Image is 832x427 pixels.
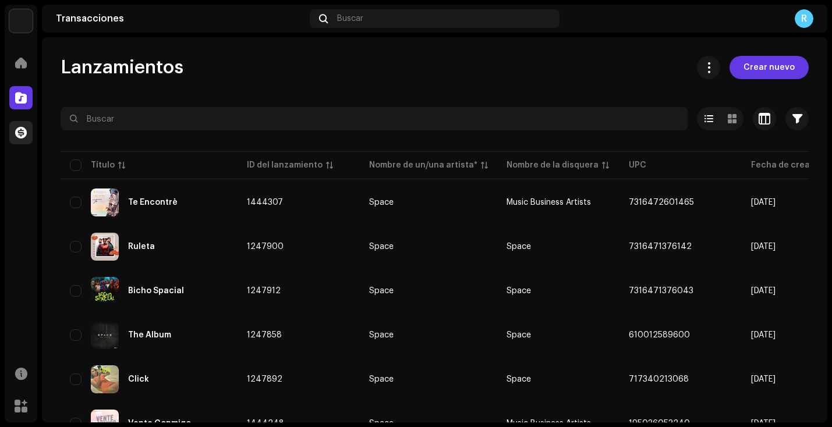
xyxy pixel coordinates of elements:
[629,287,693,295] span: 7316471376043
[91,159,115,171] div: Título
[247,287,281,295] span: 1247912
[629,198,694,207] span: 7316472601465
[369,243,488,251] span: Space
[730,56,809,79] button: Crear nuevo
[128,331,171,339] div: The Album
[369,331,394,339] div: Space
[629,375,689,383] span: 717340213068
[751,198,776,207] span: 9 feb 2023
[744,56,795,79] span: Crear nuevo
[507,331,531,339] span: Space
[128,243,155,251] div: Ruleta
[751,287,776,295] span: 6 oct 2022
[369,287,394,295] div: Space
[369,243,394,251] div: Space
[369,198,488,207] span: Space
[507,243,531,251] span: Space
[91,188,119,216] img: 286038b4-dc68-4d63-bf37-c5772b3f6fe6
[337,14,363,23] span: Buscar
[9,9,33,33] img: 12fa97fa-896e-4643-8be8-3e34fc4377cf
[247,331,282,339] span: 1247858
[247,159,323,171] div: ID del lanzamiento
[56,14,305,23] div: Transacciones
[751,331,776,339] span: 6 oct 2022
[247,375,282,383] span: 1247892
[128,198,178,207] div: Te Encontrè
[751,375,776,383] span: 6 oct 2022
[61,107,688,130] input: Buscar
[247,243,284,251] span: 1247900
[369,159,477,171] div: Nombre de un/una artista*
[128,375,149,383] div: Click
[91,321,119,349] img: f4d57579-4749-497e-8a82-e8b6da498117
[91,277,119,305] img: a9d06437-9bab-4c12-96db-f13757c30195
[91,365,119,393] img: ff1e1ba3-f958-4296-8f87-75217213171e
[369,375,488,383] span: Space
[629,331,690,339] span: 610012589600
[61,56,183,79] span: Lanzamientos
[247,198,283,207] span: 1444307
[507,375,531,383] span: Space
[629,243,692,251] span: 7316471376142
[91,233,119,261] img: ba88a95d-36b0-4851-a13b-b2e7342b4480
[369,198,394,207] div: Space
[507,198,591,207] span: Music Business Artists
[369,287,488,295] span: Space
[369,375,394,383] div: Space
[128,287,184,295] div: Bicho Spacial
[507,287,531,295] span: Space
[507,159,599,171] div: Nombre de la disquera
[369,331,488,339] span: Space
[795,9,813,28] div: R
[751,159,828,171] div: Fecha de creación
[751,243,776,251] span: 6 oct 2022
